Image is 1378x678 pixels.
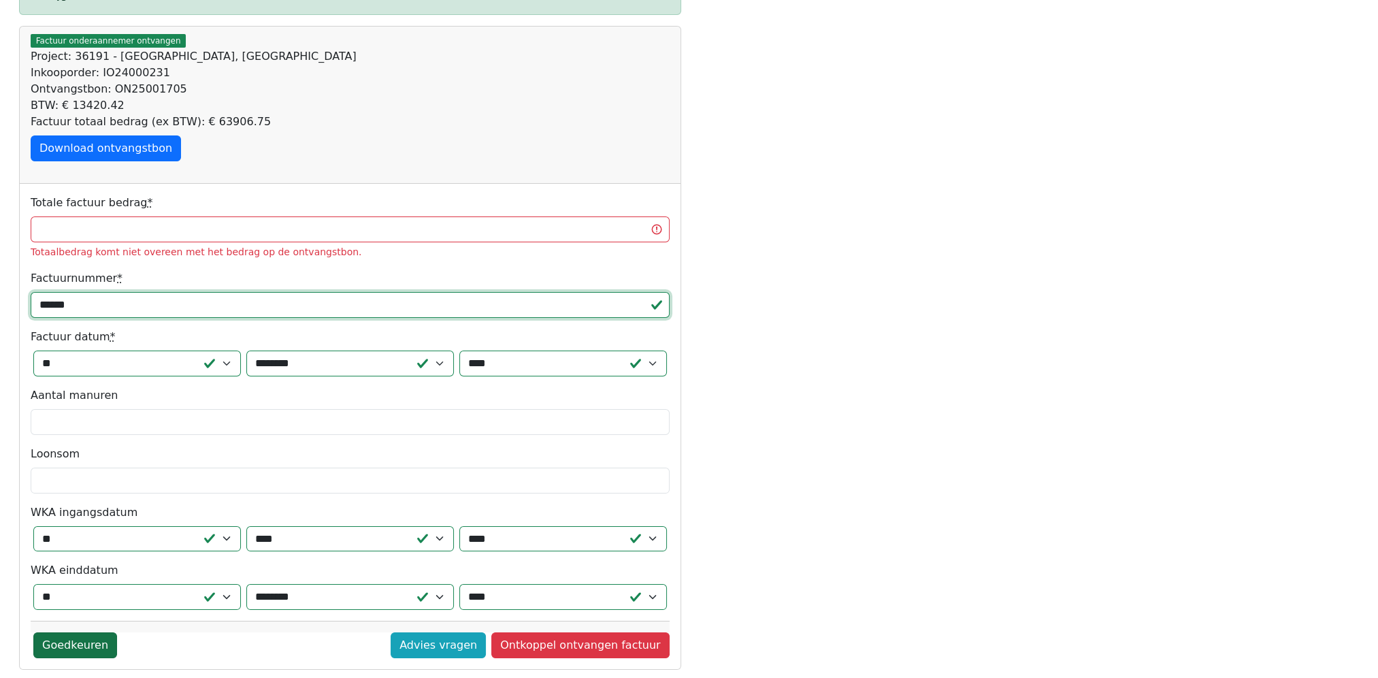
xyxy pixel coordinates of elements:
[33,632,117,658] a: Goedkeuren
[31,329,116,345] label: Factuur datum
[31,48,670,65] div: Project: 36191 - [GEOGRAPHIC_DATA], [GEOGRAPHIC_DATA]
[110,330,116,343] abbr: required
[31,34,186,48] span: Factuur onderaannemer ontvangen
[391,632,486,658] a: Advies vragen
[31,81,670,97] div: Ontvangstbon: ON25001705
[31,562,118,579] label: WKA einddatum
[31,446,80,462] label: Loonsom
[31,387,118,404] label: Aantal manuren
[31,114,670,130] div: Factuur totaal bedrag (ex BTW): € 63906.75
[31,135,181,161] a: Download ontvangstbon
[31,245,670,259] div: Totaalbedrag komt niet overeen met het bedrag op de ontvangstbon.
[31,504,137,521] label: WKA ingangsdatum
[31,65,670,81] div: Inkooporder: IO24000231
[117,272,122,285] abbr: required
[31,270,122,287] label: Factuurnummer
[31,97,670,114] div: BTW: € 13420.42
[31,195,152,211] label: Totale factuur bedrag
[491,632,669,658] a: Ontkoppel ontvangen factuur
[147,196,152,209] abbr: required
